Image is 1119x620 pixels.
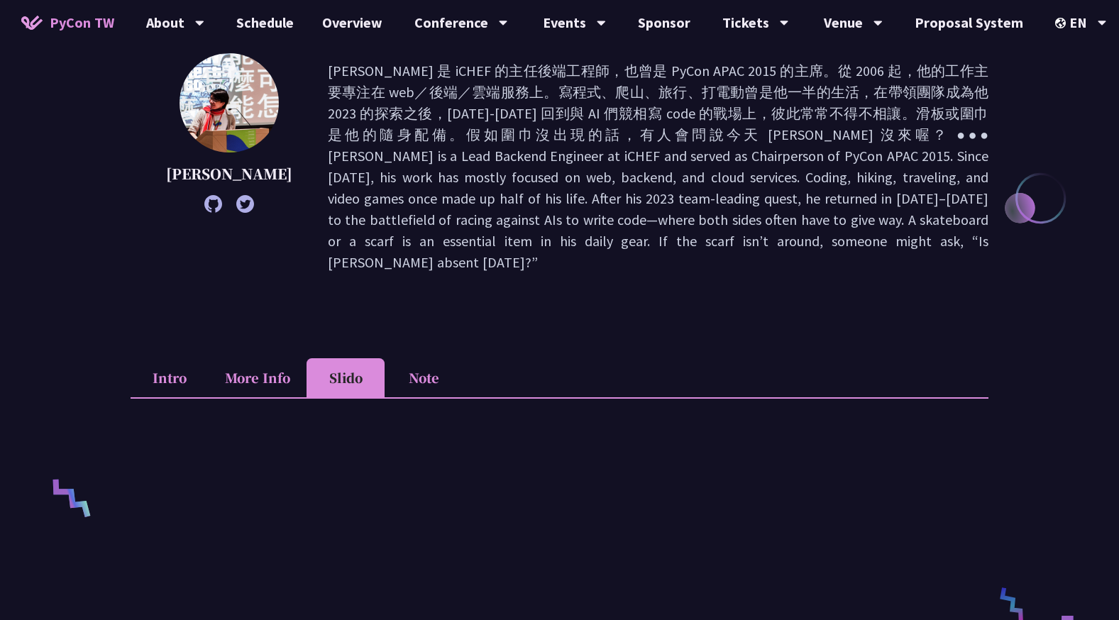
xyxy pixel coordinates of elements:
li: Intro [131,358,209,397]
li: Slido [307,358,385,397]
img: Keith Yang [180,53,279,153]
span: PyCon TW [50,12,114,33]
a: PyCon TW [7,5,128,40]
p: [PERSON_NAME] 是 iCHEF 的主任後端工程師，也曾是 PyCon APAC 2015 的主席。從 2006 起，他的工作主要專注在 web／後端／雲端服務上。寫程式、爬山、旅行、... [328,60,988,273]
li: Note [385,358,463,397]
img: Locale Icon [1055,18,1069,28]
img: Home icon of PyCon TW 2025 [21,16,43,30]
li: More Info [209,358,307,397]
p: [PERSON_NAME] [166,163,292,184]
